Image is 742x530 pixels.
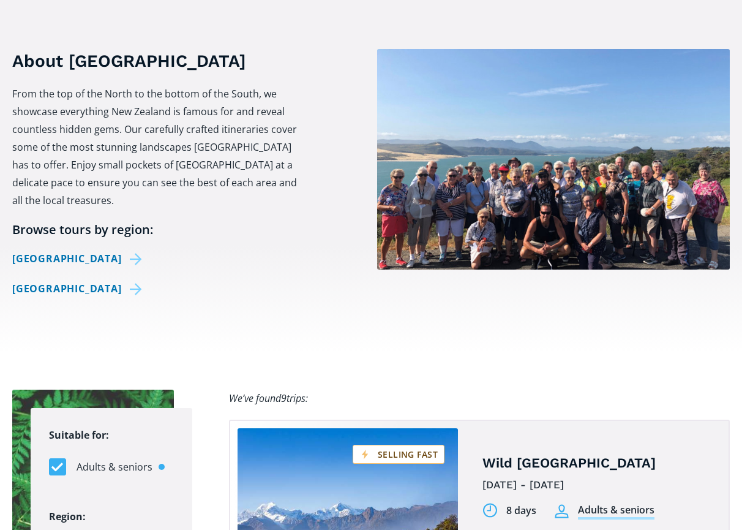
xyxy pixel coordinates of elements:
[49,426,109,444] legend: Suitable for:
[77,459,152,475] span: Adults & seniors
[12,250,146,268] a: [GEOGRAPHIC_DATA]
[12,49,304,73] h3: About [GEOGRAPHIC_DATA]
[514,504,536,518] div: days
[578,503,654,520] div: Adults & seniors
[12,280,146,298] a: [GEOGRAPHIC_DATA]
[281,392,287,405] span: 9
[12,222,304,238] h6: Browse tours by region:
[482,475,710,494] div: [DATE] - [DATE]
[482,455,710,472] h4: Wild [GEOGRAPHIC_DATA]
[12,85,304,210] p: From the top of the North to the bottom of the South, we showcase everything New Zealand is famou...
[506,504,512,518] div: 8
[49,508,86,526] legend: Region:
[229,390,308,407] div: We’ve found trips:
